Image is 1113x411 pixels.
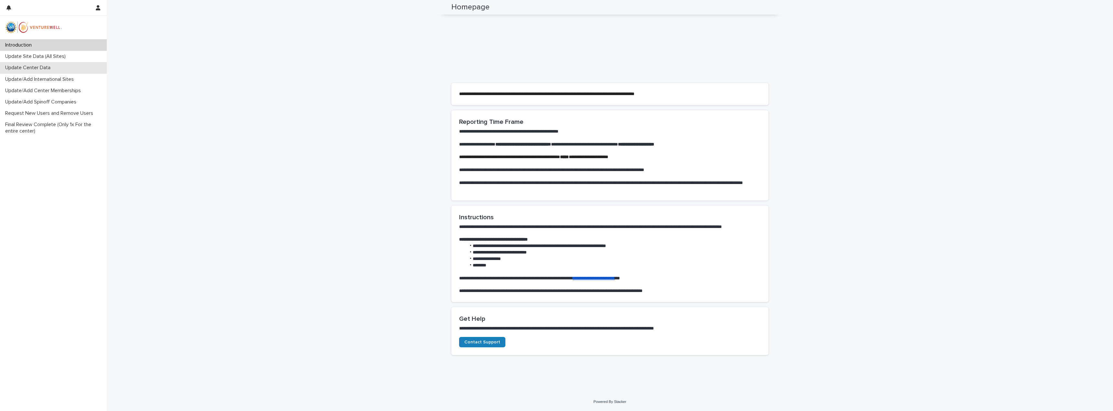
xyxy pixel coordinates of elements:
p: Final Review Complete (Only 1x For the entire center) [3,122,107,134]
h2: Instructions [459,213,761,221]
p: Update Center Data [3,65,56,71]
a: Powered By Stacker [593,400,626,404]
h2: Get Help [459,315,761,323]
p: Update/Add International Sites [3,76,79,82]
img: mWhVGmOKROS2pZaMU8FQ [5,21,62,34]
p: Update/Add Spinoff Companies [3,99,82,105]
p: Update/Add Center Memberships [3,88,86,94]
a: Contact Support [459,337,505,347]
h2: Homepage [451,3,490,12]
p: Update Site Data (All Sites) [3,53,71,59]
p: Introduction [3,42,37,48]
span: Contact Support [464,340,500,344]
p: Request New Users and Remove Users [3,110,98,116]
h2: Reporting Time Frame [459,118,761,126]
